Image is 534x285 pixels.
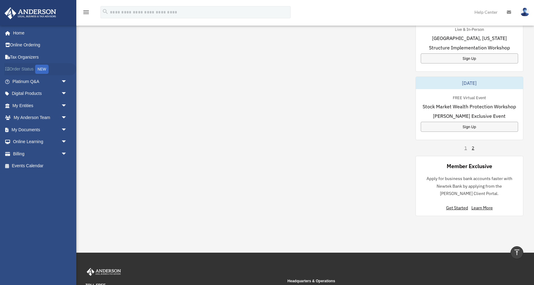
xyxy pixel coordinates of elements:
a: Get Started [446,205,470,211]
span: arrow_drop_down [61,88,73,100]
div: FREE Virtual Event [448,94,491,100]
a: My Anderson Teamarrow_drop_down [4,112,76,124]
i: menu [82,9,90,16]
span: arrow_drop_down [61,112,73,124]
span: Structure Implementation Workshop [429,44,510,51]
a: Online Learningarrow_drop_down [4,136,76,148]
span: arrow_drop_down [61,148,73,160]
div: [DATE] [416,77,523,89]
a: My Documentsarrow_drop_down [4,124,76,136]
img: Anderson Advisors Platinum Portal [3,7,58,19]
span: arrow_drop_down [61,136,73,148]
a: Platinum Q&Aarrow_drop_down [4,75,76,88]
a: Tax Organizers [4,51,76,63]
i: vertical_align_top [513,249,521,256]
a: menu [82,11,90,16]
img: Anderson Advisors Platinum Portal [85,268,122,276]
div: Live & In-Person [450,26,489,32]
span: arrow_drop_down [61,124,73,136]
div: NEW [35,65,49,74]
a: Digital Productsarrow_drop_down [4,88,76,100]
a: Events Calendar [4,160,76,172]
span: [GEOGRAPHIC_DATA], [US_STATE] [432,34,507,42]
span: Stock Market Wealth Protection Workshop [423,103,516,110]
a: Sign Up [421,122,518,132]
span: arrow_drop_down [61,99,73,112]
a: My Entitiesarrow_drop_down [4,99,76,112]
a: Billingarrow_drop_down [4,148,76,160]
div: Member Exclusive [447,162,492,170]
span: arrow_drop_down [61,75,73,88]
a: Online Ordering [4,39,76,51]
span: [PERSON_NAME] Exclusive Event [433,112,506,120]
a: Order StatusNEW [4,63,76,76]
a: vertical_align_top [510,246,523,259]
p: Apply for business bank accounts faster with Newtek Bank by applying from the [PERSON_NAME] Clien... [421,175,518,197]
a: 2 [472,145,474,151]
a: Home [4,27,73,39]
a: Sign Up [421,53,518,63]
img: User Pic [520,8,529,16]
a: Learn More [471,205,493,211]
small: Headquarters & Operations [288,278,485,284]
i: search [102,8,109,15]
